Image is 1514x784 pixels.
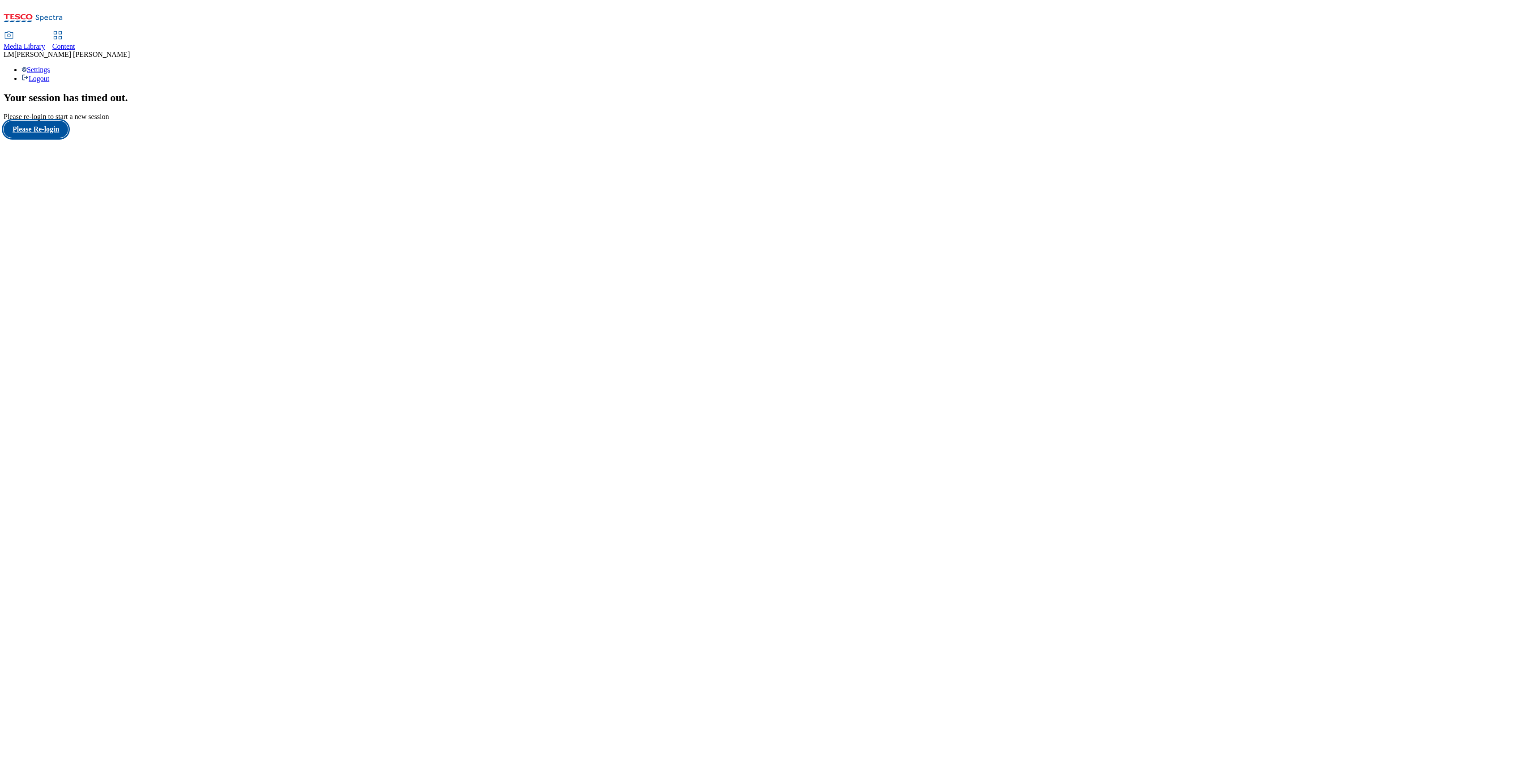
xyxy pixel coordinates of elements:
span: LM [4,51,14,58]
span: Content [52,43,75,50]
a: Please Re-login [4,121,1510,138]
span: Media Library [4,43,45,50]
button: Please Re-login [4,121,68,138]
span: . [125,92,128,103]
h2: Your session has timed out [4,92,1510,104]
a: Logout [21,75,49,82]
span: [PERSON_NAME] [PERSON_NAME] [14,51,130,58]
a: Media Library [4,32,45,51]
a: Content [52,32,75,51]
div: Please re-login to start a new session [4,113,1510,121]
a: Settings [21,66,50,73]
